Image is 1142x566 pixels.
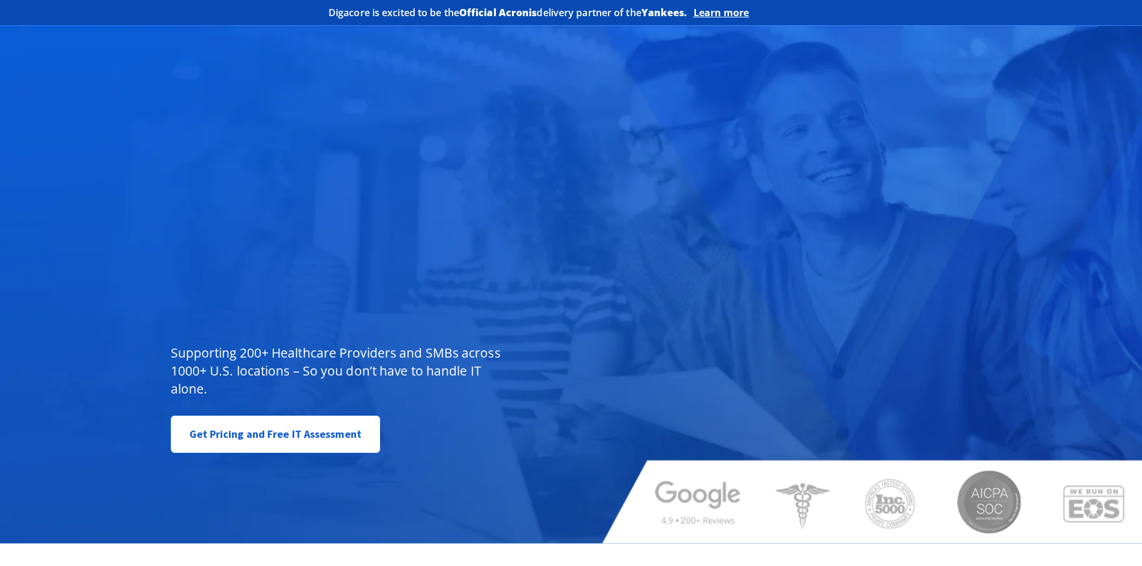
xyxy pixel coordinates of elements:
[171,344,506,398] p: Supporting 200+ Healthcare Providers and SMBs across 1000+ U.S. locations – So you don’t have to ...
[329,8,688,17] h2: Digacore is excited to be the delivery partner of the
[755,4,814,21] img: Acronis
[189,422,361,446] span: Get Pricing and Free IT Assessment
[641,6,688,19] b: Yankees.
[171,416,380,453] a: Get Pricing and Free IT Assessment
[459,6,537,19] b: Official Acronis
[694,7,749,19] a: Learn more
